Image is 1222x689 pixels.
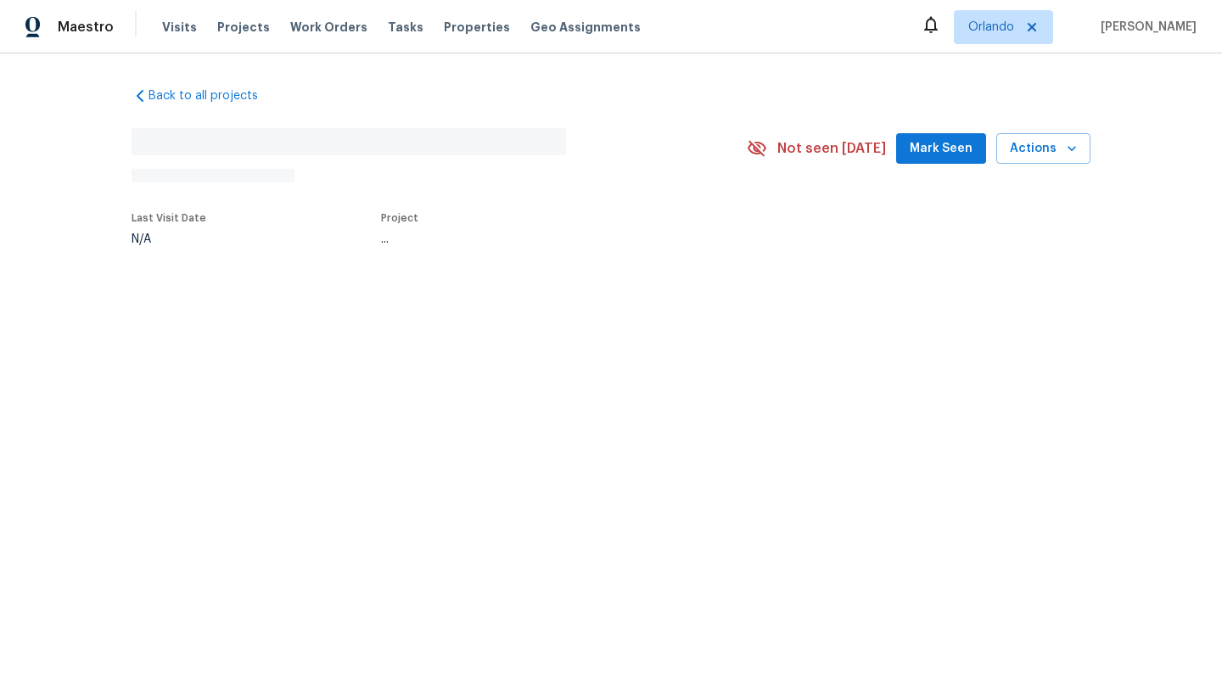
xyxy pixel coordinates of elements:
[132,213,206,223] span: Last Visit Date
[968,19,1014,36] span: Orlando
[910,138,973,160] span: Mark Seen
[388,21,423,33] span: Tasks
[290,19,367,36] span: Work Orders
[896,133,986,165] button: Mark Seen
[162,19,197,36] span: Visits
[58,19,114,36] span: Maestro
[381,233,707,245] div: ...
[996,133,1090,165] button: Actions
[1010,138,1077,160] span: Actions
[530,19,641,36] span: Geo Assignments
[132,233,206,245] div: N/A
[132,87,294,104] a: Back to all projects
[381,213,418,223] span: Project
[444,19,510,36] span: Properties
[777,140,886,157] span: Not seen [DATE]
[217,19,270,36] span: Projects
[1094,19,1197,36] span: [PERSON_NAME]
